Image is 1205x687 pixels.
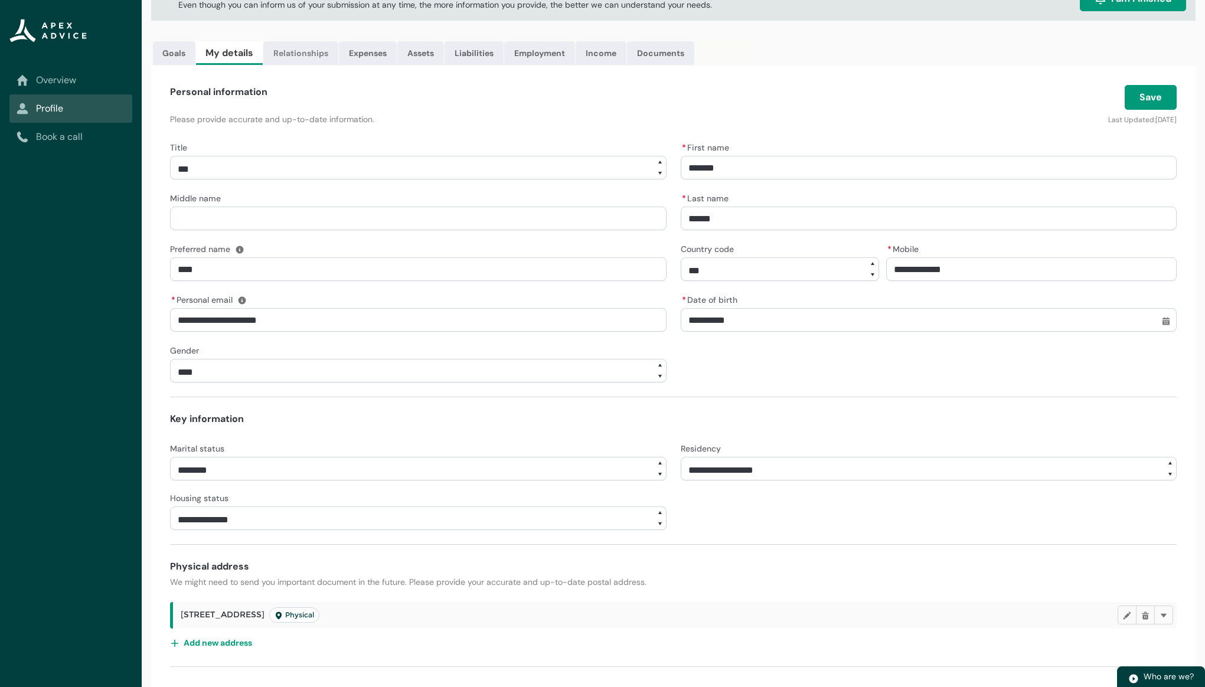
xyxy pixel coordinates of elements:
a: My details [196,41,263,65]
label: First name [681,139,734,153]
span: Housing status [170,493,228,503]
abbr: required [171,295,175,305]
a: Documents [627,41,694,65]
button: Delete [1136,606,1155,624]
a: Book a call [17,130,125,144]
span: Who are we? [1144,671,1194,682]
label: Middle name [170,190,226,204]
a: Expenses [339,41,397,65]
a: Goals [153,41,195,65]
button: Edit [1118,606,1137,624]
label: Preferred name [170,241,235,255]
a: Relationships [263,41,338,65]
abbr: required [887,244,891,254]
img: play.svg [1128,673,1139,684]
span: [STREET_ADDRESS] [181,607,319,623]
abbr: required [682,295,686,305]
a: Liabilities [445,41,504,65]
button: More [1154,606,1173,624]
h4: Physical address [170,560,1177,574]
h4: Key information [170,412,1177,426]
h4: Personal information [170,85,267,99]
lightning-formatted-text: Last Updated: [1108,115,1155,125]
span: Gender [170,345,199,356]
nav: Sub page [9,66,132,151]
abbr: required [682,142,686,153]
label: Date of birth [681,292,742,306]
label: Personal email [170,292,237,306]
lightning-formatted-date-time: [DATE] [1155,115,1177,125]
abbr: required [682,193,686,204]
label: Last name [681,190,733,204]
button: Add new address [170,633,253,652]
a: Profile [17,102,125,116]
p: We might need to send you important document in the future. Please provide your accurate and up-t... [170,576,1177,588]
img: Apex Advice Group [9,19,87,42]
a: Assets [397,41,444,65]
a: Overview [17,73,125,87]
span: Country code [681,244,734,254]
span: Marital status [170,443,224,454]
button: Save [1125,85,1177,110]
label: Mobile [886,241,923,255]
a: Employment [504,41,575,65]
span: Residency [681,443,721,454]
lightning-badge: Address Type [269,607,319,623]
span: Physical [275,610,314,620]
p: Please provide accurate and up-to-date information. [170,113,837,125]
a: Income [576,41,626,65]
span: Title [170,142,187,153]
